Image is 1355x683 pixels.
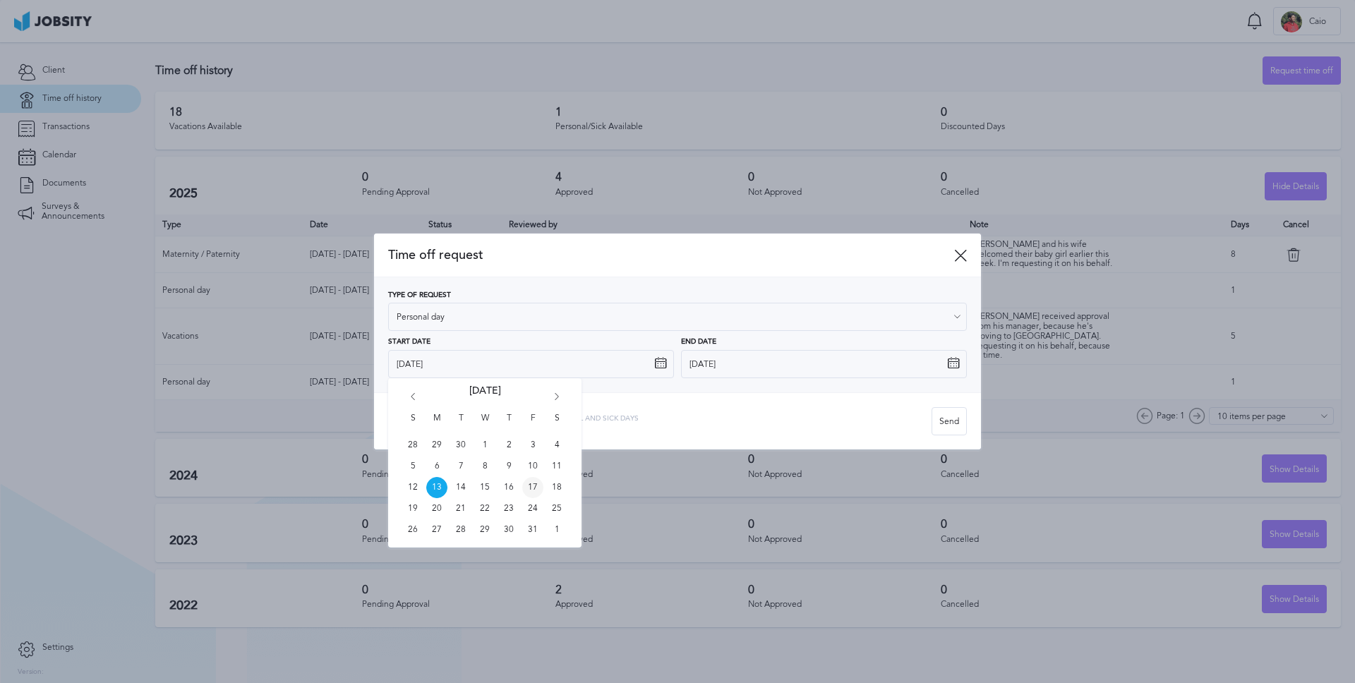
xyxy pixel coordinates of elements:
[546,435,567,456] span: Sat Oct 04 2025
[550,393,563,406] i: Go forward 1 month
[402,477,423,498] span: Sun Oct 12 2025
[450,498,471,519] span: Tue Oct 21 2025
[406,393,419,406] i: Go back 1 month
[426,456,447,477] span: Mon Oct 06 2025
[522,413,543,435] span: F
[498,519,519,540] span: Thu Oct 30 2025
[402,413,423,435] span: S
[474,519,495,540] span: Wed Oct 29 2025
[426,498,447,519] span: Mon Oct 20 2025
[402,519,423,540] span: Sun Oct 26 2025
[426,435,447,456] span: Mon Sep 29 2025
[426,519,447,540] span: Mon Oct 27 2025
[474,413,495,435] span: W
[388,248,954,262] span: Time off request
[546,498,567,519] span: Sat Oct 25 2025
[498,413,519,435] span: T
[426,413,447,435] span: M
[450,477,471,498] span: Tue Oct 14 2025
[546,519,567,540] span: Sat Nov 01 2025
[402,435,423,456] span: Sun Sep 28 2025
[450,456,471,477] span: Tue Oct 07 2025
[522,519,543,540] span: Fri Oct 31 2025
[522,477,543,498] span: Fri Oct 17 2025
[498,456,519,477] span: Thu Oct 09 2025
[426,477,447,498] span: Mon Oct 13 2025
[388,338,430,346] span: Start Date
[474,498,495,519] span: Wed Oct 22 2025
[932,408,966,436] div: Send
[388,291,451,300] span: Type of Request
[522,498,543,519] span: Fri Oct 24 2025
[522,435,543,456] span: Fri Oct 03 2025
[546,413,567,435] span: S
[546,477,567,498] span: Sat Oct 18 2025
[469,385,501,413] span: [DATE]
[932,407,967,435] button: Send
[498,498,519,519] span: Thu Oct 23 2025
[402,498,423,519] span: Sun Oct 19 2025
[546,456,567,477] span: Sat Oct 11 2025
[681,338,716,346] span: End Date
[522,456,543,477] span: Fri Oct 10 2025
[474,435,495,456] span: Wed Oct 01 2025
[474,477,495,498] span: Wed Oct 15 2025
[498,477,519,498] span: Thu Oct 16 2025
[450,519,471,540] span: Tue Oct 28 2025
[474,456,495,477] span: Wed Oct 08 2025
[450,435,471,456] span: Tue Sep 30 2025
[498,435,519,456] span: Thu Oct 02 2025
[402,456,423,477] span: Sun Oct 05 2025
[450,413,471,435] span: T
